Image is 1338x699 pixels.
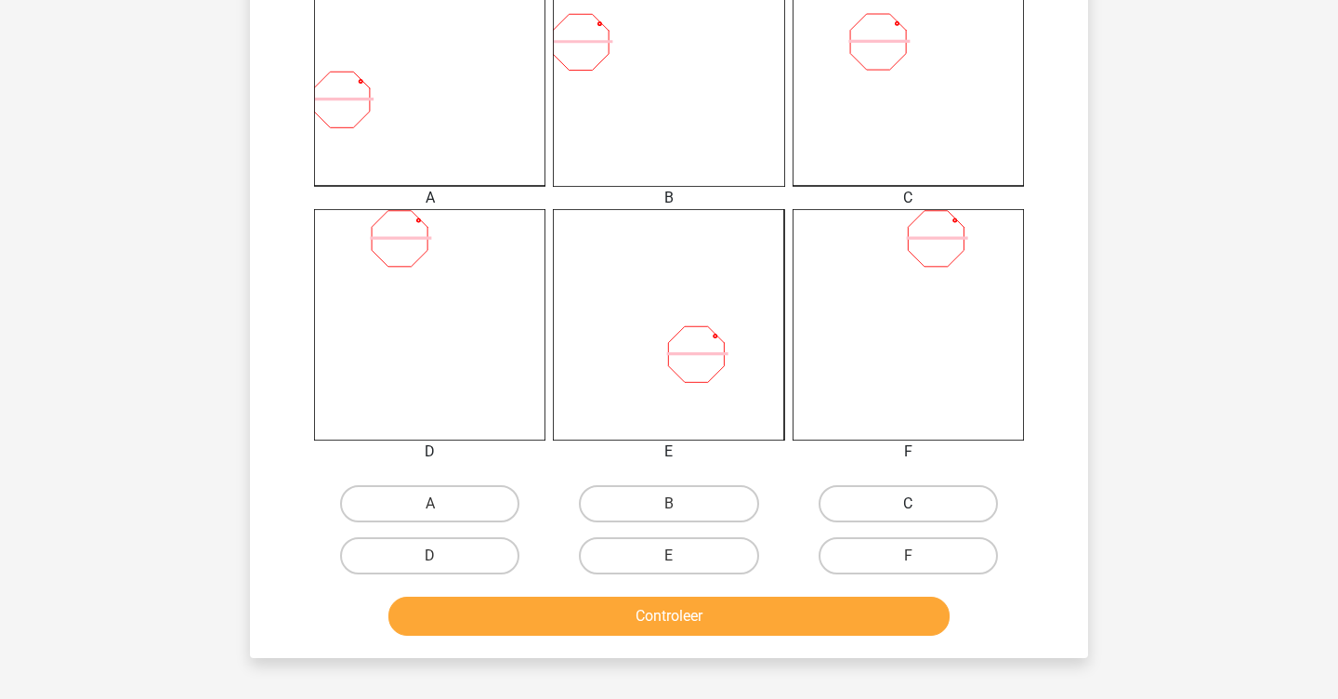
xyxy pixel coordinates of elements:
label: C [819,485,998,522]
div: D [300,441,559,463]
button: Controleer [388,597,951,636]
label: A [340,485,519,522]
div: B [539,187,798,209]
div: E [539,441,798,463]
label: D [340,537,519,574]
label: E [579,537,758,574]
div: C [779,187,1038,209]
label: F [819,537,998,574]
div: F [779,441,1038,463]
div: A [300,187,559,209]
label: B [579,485,758,522]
